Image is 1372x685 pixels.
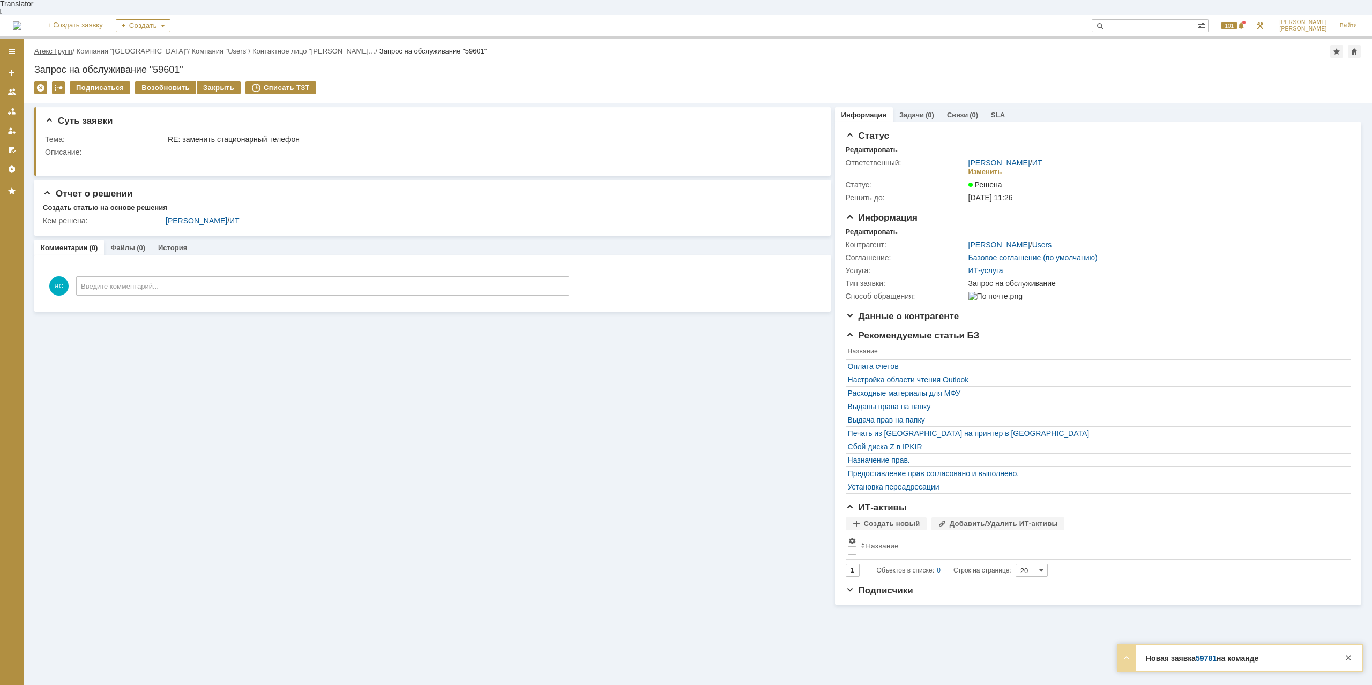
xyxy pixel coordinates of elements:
div: Тип заявки: [846,279,966,288]
a: Выйти [1333,15,1363,36]
div: Способ обращения: [846,292,966,300]
div: Соглашение: [846,253,966,262]
span: Объектов в списке: [877,567,934,574]
div: / [166,216,812,225]
a: Связи [947,111,968,119]
a: Файлы [110,244,135,252]
a: Мои согласования [3,141,20,159]
div: Создать статью на основе решения [43,204,167,212]
th: Название [846,345,1345,360]
a: [PERSON_NAME] [968,240,1030,249]
div: Закрыть [1342,651,1355,664]
div: Контрагент: [846,240,966,249]
span: Настройки [848,537,856,545]
span: Суть заявки [45,116,113,126]
div: Добавить в избранное [1330,45,1343,58]
span: ЯС [49,276,69,296]
a: Информация [841,111,886,119]
img: По почте.png [968,292,1023,300]
a: ИТ [229,216,240,225]
div: (0) [926,111,934,119]
a: + Создать заявку [41,15,109,36]
img: logo [13,21,21,30]
a: Установка переадресации [848,483,1343,491]
div: Кем решена: [43,216,163,225]
div: Запрос на обслуживание "59601" [379,47,487,55]
a: Контактное лицо "[PERSON_NAME]… [252,47,376,55]
span: Отчет о решении [43,189,132,199]
div: Статус: [846,180,966,189]
span: [DATE] 11:26 [968,193,1013,202]
a: 59781 [1196,654,1217,663]
span: Статус [846,131,889,141]
a: Users [1032,240,1052,249]
span: [PERSON_NAME] [1279,19,1327,26]
div: Удалить [34,81,47,94]
a: ИТ-услуга [968,266,1003,275]
a: Мои заявки [3,122,20,139]
div: Запрос на обслуживание "59601" [34,64,1361,75]
div: Расходные материалы для МФУ [848,389,1343,397]
a: Назначение прав. [848,456,1343,464]
div: Создать [116,19,170,32]
div: 0 [937,564,941,577]
div: / [34,47,77,55]
div: / [252,47,379,55]
a: Компания "Users" [192,47,249,55]
span: Решена [968,180,1002,189]
span: 101 [1221,22,1237,29]
div: Открыть панель уведомлений [1215,15,1247,36]
div: Решить до: [846,193,966,202]
a: Компания "[GEOGRAPHIC_DATA]" [77,47,188,55]
a: Заявки в моей ответственности [3,103,20,120]
div: Оплата счетов [848,362,1343,371]
a: [PERSON_NAME] [166,216,227,225]
a: Печать из [GEOGRAPHIC_DATA] на принтер в [GEOGRAPHIC_DATA] [848,429,1343,438]
a: Задачи [899,111,924,119]
a: Сбой диска Z в IPKIR [848,442,1343,451]
th: Название [859,535,1345,560]
div: Развернуть [1120,651,1133,664]
div: / [77,47,192,55]
a: Выдача прав на папку [848,416,1343,424]
a: Перейти в интерфейс администратора [1254,19,1266,32]
a: SLA [991,111,1005,119]
div: Услуга: [846,266,966,275]
span: [PERSON_NAME] [1279,26,1327,32]
div: Изменить [968,168,1002,176]
a: Настройки [3,161,20,178]
strong: Новая заявка на команде [1146,654,1258,663]
a: Настройка области чтения Outlook [848,375,1343,384]
div: Запрос на обслуживание [968,279,1344,288]
span: Расширенный поиск [1197,20,1208,30]
div: (0) [90,244,98,252]
a: История [158,244,187,252]
div: Редактировать [846,228,898,236]
a: Выданы права на папку [848,402,1343,411]
div: Ответственный: [846,159,966,167]
div: / [192,47,253,55]
div: / [968,240,1052,249]
div: Редактировать [846,146,898,154]
div: Название [866,542,899,550]
span: ИТ-активы [846,502,907,513]
div: RE: заменить стационарный телефон [168,135,812,144]
div: Тема: [45,135,166,144]
a: Создать заявку [3,64,20,81]
a: Заявки на командах [3,84,20,101]
div: (0) [970,111,978,119]
a: Комментарии [41,244,88,252]
a: Базовое соглашение (по умолчанию) [968,253,1098,262]
a: [PERSON_NAME][PERSON_NAME] [1273,15,1333,36]
a: ИТ [1032,159,1042,167]
div: / [968,159,1042,167]
div: Работа с массовостью [52,81,65,94]
a: Предоставление прав согласовано и выполнено. [848,469,1343,478]
span: Данные о контрагенте [846,311,959,321]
